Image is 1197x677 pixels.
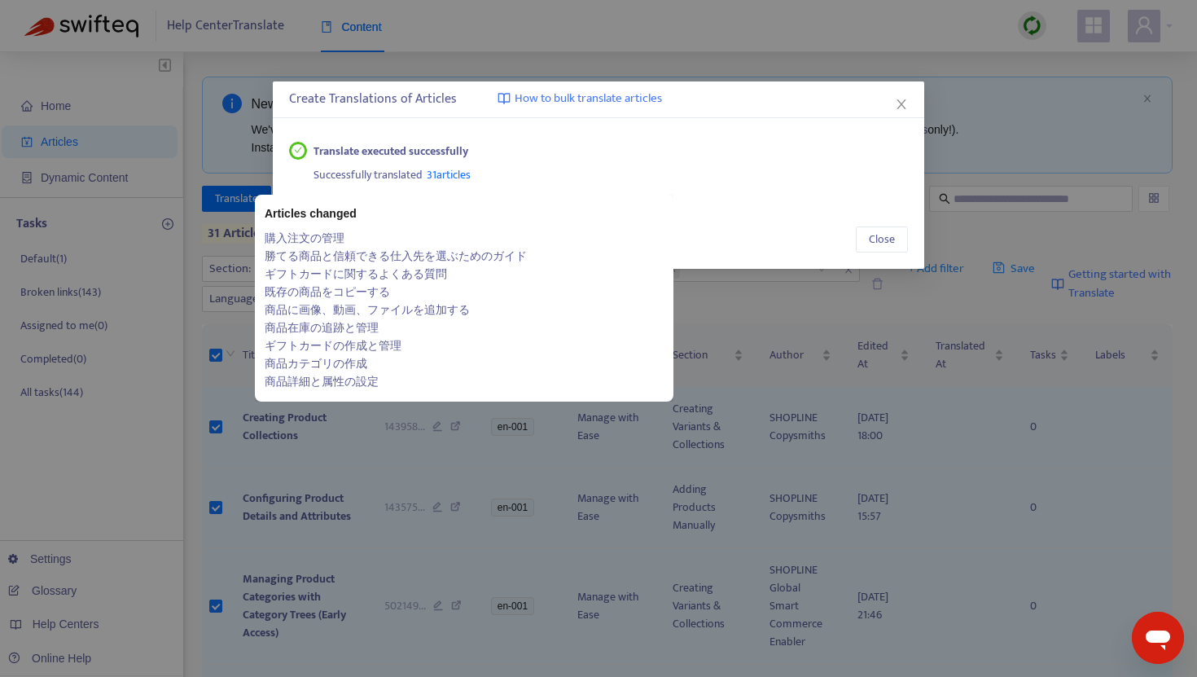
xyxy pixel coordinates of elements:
[265,301,664,319] a: 商品に画像、動画、ファイルを追加する
[313,143,468,160] strong: Translate executed successfully
[869,231,895,248] span: Close
[294,146,303,155] span: check
[313,160,909,185] div: Successfully translated
[265,265,664,283] a: ギフトカードに関するよくある質問
[892,95,910,113] button: Close
[1132,612,1184,664] iframe: メッセージングウィンドウの起動ボタン、進行中の会話
[895,98,908,111] span: close
[515,90,662,108] span: How to bulk translate articles
[265,283,664,301] a: 既存の商品をコピーする
[265,229,664,247] a: 購入注文の管理
[265,204,664,222] div: Articles changed
[265,372,664,390] a: 商品詳細と属性の設定
[265,336,664,354] a: ギフトカードの作成と管理
[265,354,664,372] a: 商品カテゴリの作成
[498,90,662,108] a: How to bulk translate articles
[856,226,908,253] button: Close
[265,319,664,336] a: 商品在庫の追跡と管理
[427,165,471,184] span: 31 articles
[265,390,664,408] a: ロケーション間の在庫移動
[265,247,664,265] a: 勝てる商品と信頼できる仕入先を選ぶためのガイド
[289,90,908,109] div: Create Translations of Articles
[498,92,511,105] img: image-link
